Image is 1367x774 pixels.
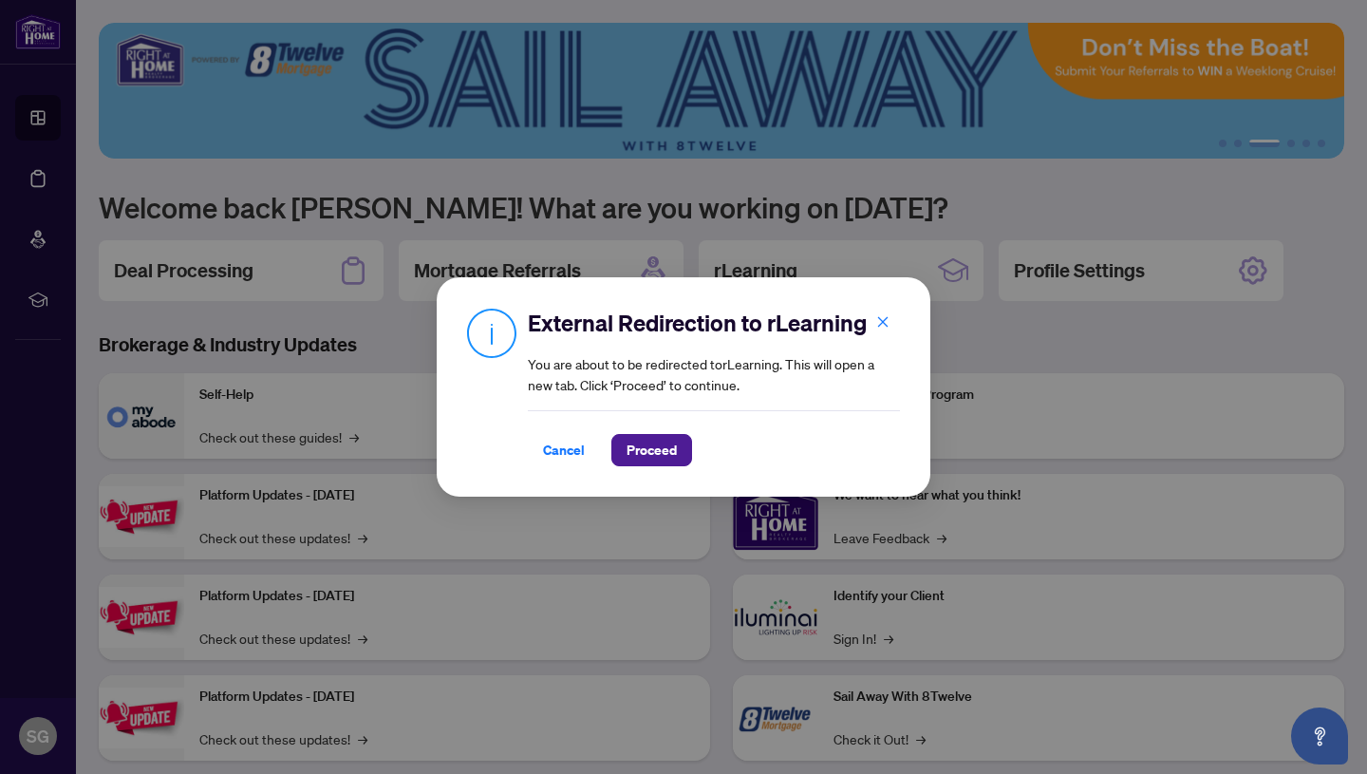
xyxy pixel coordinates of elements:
div: You are about to be redirected to rLearning . This will open a new tab. Click ‘Proceed’ to continue. [528,308,900,466]
button: Proceed [611,434,692,466]
span: Proceed [627,435,677,465]
h2: External Redirection to rLearning [528,308,900,338]
button: Cancel [528,434,600,466]
img: Info Icon [467,308,516,358]
span: close [876,315,889,329]
span: Cancel [543,435,585,465]
button: Open asap [1291,708,1348,765]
